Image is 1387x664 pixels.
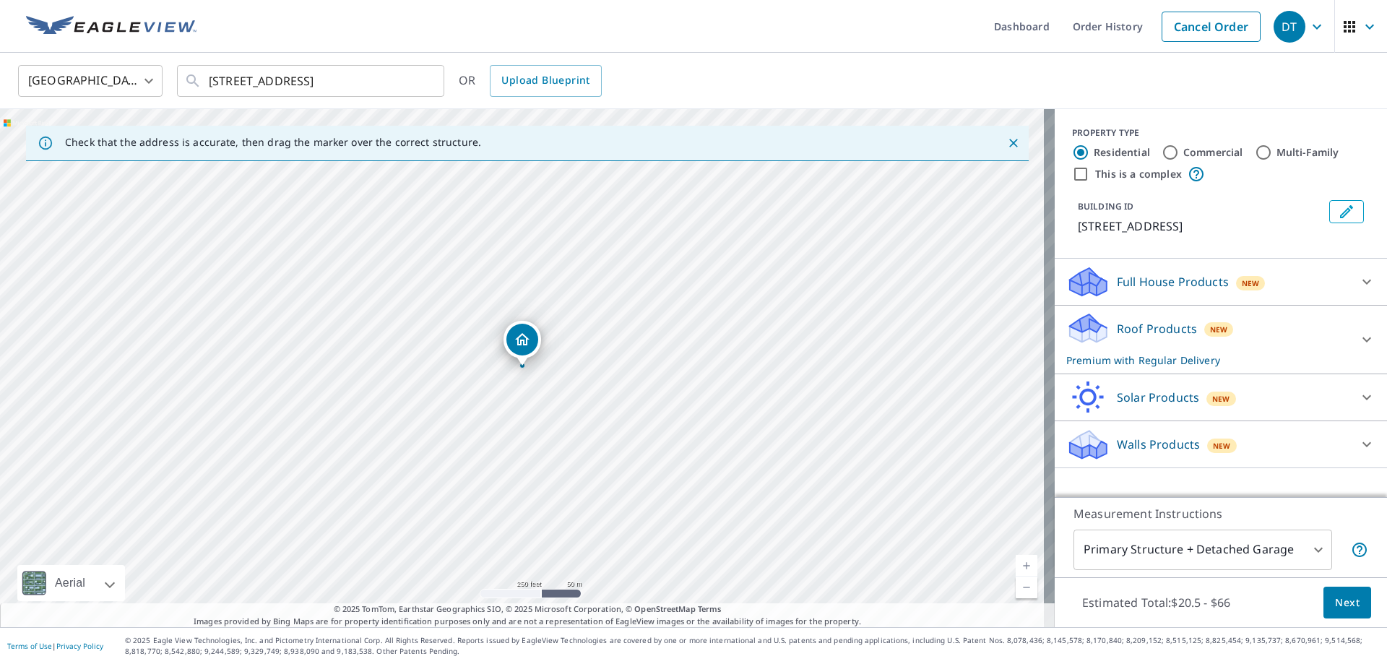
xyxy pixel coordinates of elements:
div: Dropped pin, building 1, Residential property, 126 Classic Way Morganville, NJ 07751 [504,321,541,366]
img: EV Logo [26,16,196,38]
p: Full House Products [1117,273,1229,290]
button: Edit building 1 [1329,200,1364,223]
span: New [1212,393,1230,405]
div: Aerial [51,565,90,601]
div: DT [1274,11,1305,43]
a: Upload Blueprint [490,65,601,97]
label: This is a complex [1095,167,1182,181]
p: Measurement Instructions [1073,505,1368,522]
p: BUILDING ID [1078,200,1133,212]
div: PROPERTY TYPE [1072,126,1370,139]
span: New [1210,324,1228,335]
p: Walls Products [1117,436,1200,453]
div: Solar ProductsNew [1066,380,1375,415]
p: | [7,642,103,650]
a: OpenStreetMap [634,603,695,614]
a: Current Level 17, Zoom In [1016,555,1037,577]
button: Next [1323,587,1371,619]
div: Aerial [17,565,125,601]
span: Upload Blueprint [501,72,589,90]
div: Roof ProductsNewPremium with Regular Delivery [1066,311,1375,368]
div: Primary Structure + Detached Garage [1073,530,1332,570]
a: Privacy Policy [56,641,103,651]
span: New [1242,277,1260,289]
p: Solar Products [1117,389,1199,406]
span: Next [1335,594,1360,612]
label: Multi-Family [1276,145,1339,160]
input: Search by address or latitude-longitude [209,61,415,101]
a: Cancel Order [1162,12,1261,42]
div: Full House ProductsNew [1066,264,1375,299]
p: Roof Products [1117,320,1197,337]
p: Premium with Regular Delivery [1066,353,1349,368]
div: Walls ProductsNew [1066,427,1375,462]
label: Residential [1094,145,1150,160]
p: © 2025 Eagle View Technologies, Inc. and Pictometry International Corp. All Rights Reserved. Repo... [125,635,1380,657]
span: Your report will include the primary structure and a detached garage if one exists. [1351,541,1368,559]
label: Commercial [1183,145,1243,160]
a: Current Level 17, Zoom Out [1016,577,1037,598]
span: © 2025 TomTom, Earthstar Geographics SIO, © 2025 Microsoft Corporation, © [334,603,722,616]
a: Terms of Use [7,641,52,651]
div: OR [459,65,602,97]
a: Terms [698,603,722,614]
p: Estimated Total: $20.5 - $66 [1071,587,1242,618]
p: [STREET_ADDRESS] [1078,217,1323,235]
button: Close [1004,134,1023,152]
div: [GEOGRAPHIC_DATA] [18,61,163,101]
span: New [1213,440,1231,452]
p: Check that the address is accurate, then drag the marker over the correct structure. [65,136,481,149]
